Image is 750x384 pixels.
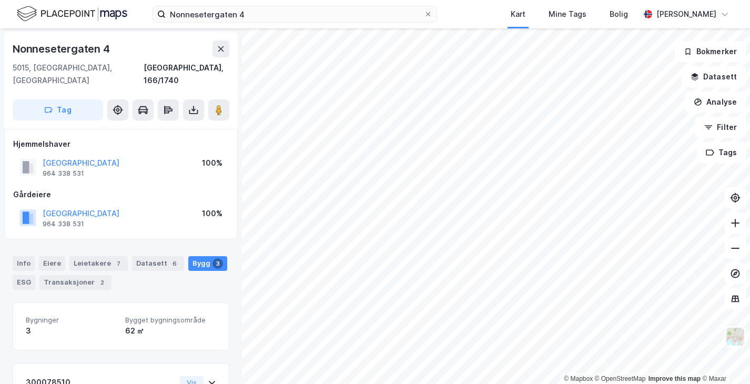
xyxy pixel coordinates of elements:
div: Nonnesetergaten 4 [13,41,112,57]
div: 6 [169,258,180,269]
div: 964 338 531 [43,169,84,178]
div: 100% [202,157,222,169]
div: 964 338 531 [43,220,84,228]
div: 7 [113,258,124,269]
div: 3 [212,258,223,269]
img: logo.f888ab2527a4732fd821a326f86c7f29.svg [17,5,127,23]
div: [GEOGRAPHIC_DATA], 166/1740 [144,62,229,87]
input: Søk på adresse, matrikkel, gårdeiere, leietakere eller personer [166,6,424,22]
div: Mine Tags [549,8,586,21]
div: 5015, [GEOGRAPHIC_DATA], [GEOGRAPHIC_DATA] [13,62,144,87]
div: Eiere [39,256,65,271]
button: Bokmerker [675,41,746,62]
div: Kontrollprogram for chat [697,334,750,384]
div: [PERSON_NAME] [656,8,716,21]
div: Leietakere [69,256,128,271]
div: Hjemmelshaver [13,138,229,150]
span: Bygget bygningsområde [125,316,216,325]
div: Transaksjoner [39,275,112,290]
button: Tag [13,99,103,120]
button: Filter [695,117,746,138]
div: Kart [511,8,525,21]
button: Analyse [685,92,746,113]
a: OpenStreetMap [595,375,646,382]
button: Datasett [682,66,746,87]
img: Z [725,327,745,347]
div: 62 ㎡ [125,325,216,337]
div: Info [13,256,35,271]
button: Tags [697,142,746,163]
div: ESG [13,275,35,290]
div: Bygg [188,256,227,271]
span: Bygninger [26,316,117,325]
div: Bolig [610,8,628,21]
div: Datasett [132,256,184,271]
div: 3 [26,325,117,337]
div: Gårdeiere [13,188,229,201]
a: Improve this map [648,375,701,382]
iframe: Chat Widget [697,334,750,384]
div: 2 [97,277,107,288]
a: Mapbox [564,375,593,382]
div: 100% [202,207,222,220]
